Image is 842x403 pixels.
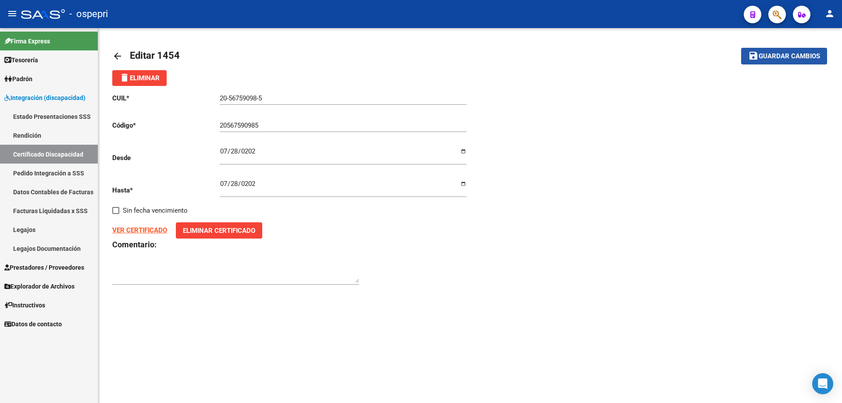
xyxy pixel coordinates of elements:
span: Datos de contacto [4,319,62,329]
div: Open Intercom Messenger [812,373,833,394]
span: Eliminar [119,74,160,82]
span: Firma Express [4,36,50,46]
span: Guardar cambios [759,53,820,61]
span: Prestadores / Proveedores [4,263,84,272]
span: Integración (discapacidad) [4,93,86,103]
button: Eliminar Certificado [176,222,262,239]
a: VER CERTIFICADO [112,226,167,234]
p: CUIL [112,93,220,103]
mat-icon: person [824,8,835,19]
span: Padrón [4,74,32,84]
span: - ospepri [69,4,108,24]
strong: Comentario: [112,240,157,249]
p: Desde [112,153,220,163]
span: Tesorería [4,55,38,65]
span: Editar 1454 [130,50,180,61]
mat-icon: delete [119,72,130,83]
p: Hasta [112,185,220,195]
mat-icon: menu [7,8,18,19]
mat-icon: save [748,50,759,61]
button: Guardar cambios [741,48,827,64]
mat-icon: arrow_back [112,51,123,61]
button: Eliminar [112,70,167,86]
span: Explorador de Archivos [4,282,75,291]
span: Instructivos [4,300,45,310]
span: Eliminar Certificado [183,227,255,235]
span: Sin fecha vencimiento [123,205,188,216]
p: Código [112,121,220,130]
